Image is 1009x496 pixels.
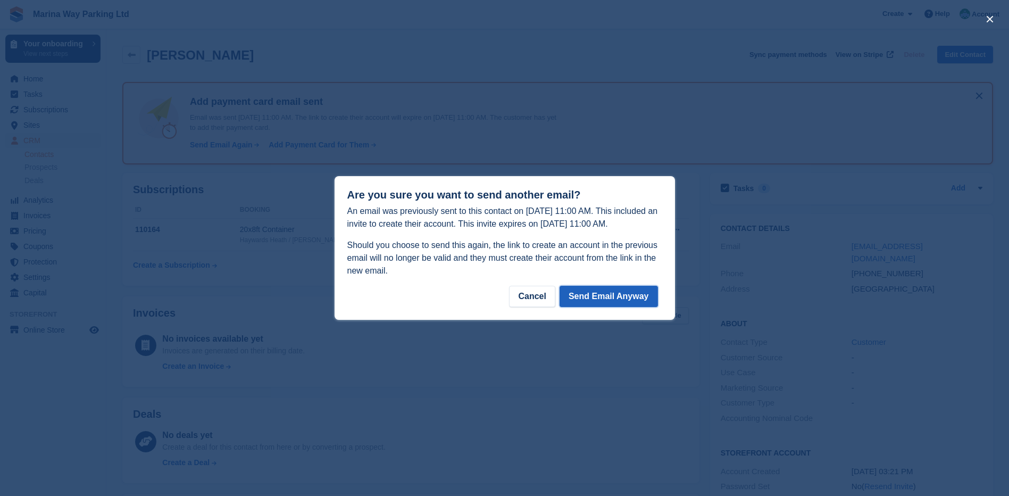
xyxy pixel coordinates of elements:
p: Should you choose to send this again, the link to create an account in the previous email will no... [347,239,662,277]
div: Cancel [509,286,555,307]
button: Send Email Anyway [560,286,658,307]
p: An email was previously sent to this contact on [DATE] 11:00 AM. This included an invite to creat... [347,205,662,230]
h1: Are you sure you want to send another email? [347,189,662,201]
button: close [981,11,998,28]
